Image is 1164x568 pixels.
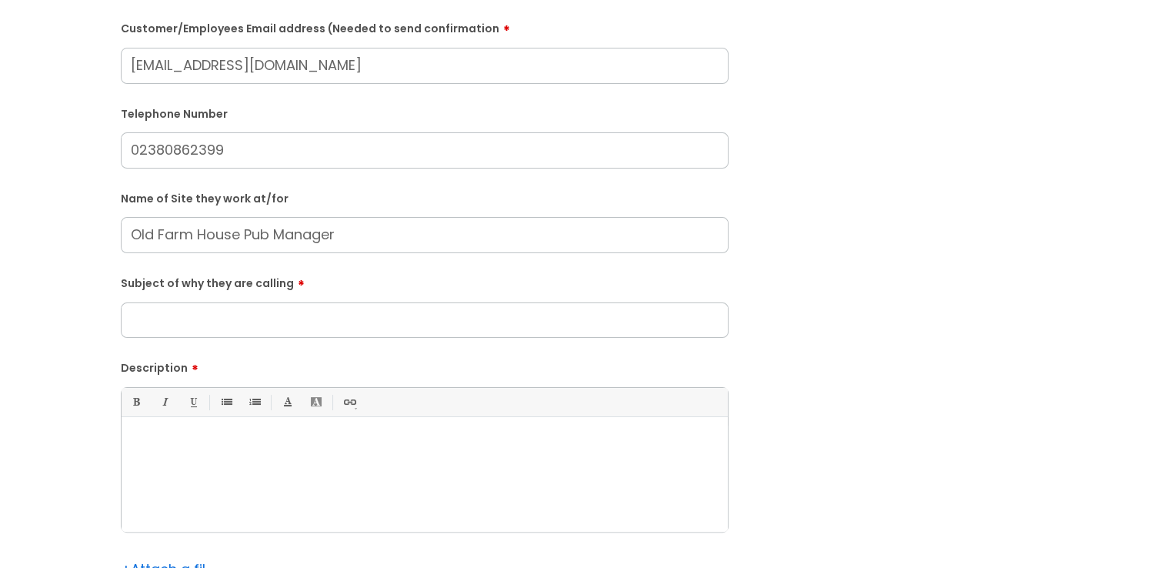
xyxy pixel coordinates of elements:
a: 1. Ordered List (Ctrl-Shift-8) [245,393,264,412]
label: Description [121,356,729,375]
label: Name of Site they work at/for [121,189,729,205]
a: • Unordered List (Ctrl-Shift-7) [216,393,235,412]
a: Underline(Ctrl-U) [183,393,202,412]
input: Email [121,48,729,83]
label: Subject of why they are calling [121,272,729,290]
label: Telephone Number [121,105,729,121]
a: Link [339,393,359,412]
a: Font Color [278,393,297,412]
a: Bold (Ctrl-B) [126,393,145,412]
label: Customer/Employees Email address (Needed to send confirmation [121,17,729,35]
a: Italic (Ctrl-I) [155,393,174,412]
a: Back Color [306,393,325,412]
